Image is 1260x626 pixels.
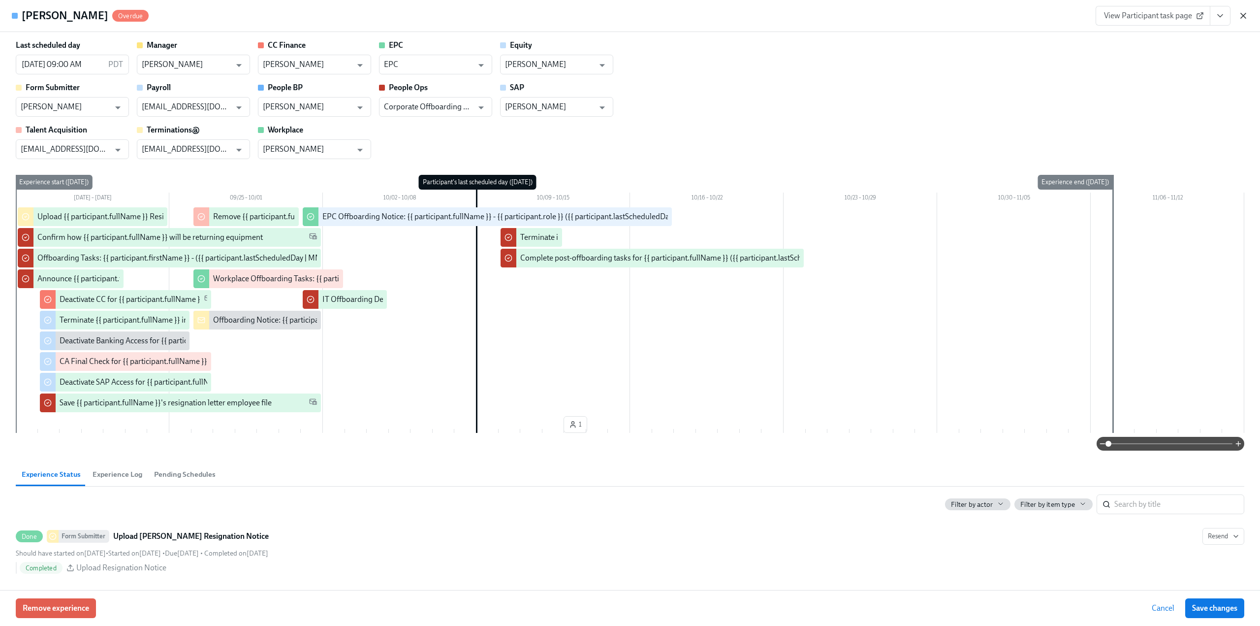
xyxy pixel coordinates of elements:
div: Offboarding Tasks: {{ participant.firstName }} - ({{ participant.lastScheduledDay | MM/DD/YYYY }}) [37,253,366,264]
span: Pending Schedules [154,469,216,480]
span: Thursday, September 18th 2025, 9:00 am [16,549,106,558]
strong: Terminations@ [147,125,200,134]
button: Open [352,100,368,115]
button: Filter by actor [945,498,1010,510]
div: Participant's last scheduled day ([DATE]) [419,175,536,190]
div: Experience end ([DATE]) [1038,175,1113,190]
div: Deactivate SAP Access for {{ participant.fullName } [60,377,228,388]
span: Experience Status [22,469,81,480]
span: Work Email [309,397,317,409]
strong: SAP [510,83,524,92]
div: 11/06 – 11/12 [1091,193,1244,205]
button: Open [110,142,126,158]
p: PDT [108,59,123,70]
div: Deactivate Banking Access for {{ participant.fullName }} [60,335,246,346]
span: 1 [569,420,582,429]
div: 10/02 – 10/08 [323,193,476,205]
div: IT Offboarding Details for {{ participant.fullName }} ({{ participant.lastScheduledDay | MM/DD/YY... [322,294,667,305]
strong: Upload [PERSON_NAME] Resignation Notice [113,530,269,542]
strong: Talent Acquisition [26,125,87,134]
span: Work Email [309,232,317,243]
div: Terminate {{ participant.fullName }} in [GEOGRAPHIC_DATA] [60,315,266,326]
div: Deactivate CC for {{ participant.fullName } [60,294,200,305]
div: Offboarding Notice: {{ participant.fullName }} - {{ participant.role }} ({{ participant.lastSched... [213,315,611,326]
span: Thursday, September 25th 2025, 9:00 am [165,549,199,558]
button: Open [231,58,247,73]
strong: People BP [268,83,303,92]
div: Experience start ([DATE]) [15,175,93,190]
h4: [PERSON_NAME] [22,8,108,23]
div: EPC Offboarding Notice: {{ participant.fullName }} - {{ participant.role }} ({{ participant.lastS... [322,211,736,222]
strong: Equity [510,40,532,50]
button: View task page [1210,6,1230,26]
label: Last scheduled day [16,40,80,51]
div: CA Final Check for {{ participant.fullName }} ({{ participant.lastScheduledDay | MM/DD/YYYY }}) [60,356,379,367]
button: Open [231,100,247,115]
a: View Participant task page [1096,6,1210,26]
strong: Manager [147,40,177,50]
strong: Workplace [268,125,303,134]
span: View Participant task page [1104,11,1202,21]
div: 10/30 – 11/05 [937,193,1091,205]
input: Search by title [1114,494,1244,514]
button: Filter by item type [1014,498,1093,510]
div: Complete post-offboarding tasks for {{ participant.fullName }} ({{ participant.lastScheduledDay |... [520,253,901,264]
button: Save changes [1185,598,1244,618]
strong: CC Finance [268,40,306,50]
div: Form Submitter [59,530,109,543]
div: Workplace Offboarding Tasks: {{ participant.fullName }} [213,273,401,284]
button: Cancel [1145,598,1181,618]
div: Announce {{ participant.fullName }} offboarding to CorporateTerminations@? [37,273,299,284]
span: Friday, September 19th 2025, 2:31 pm [108,549,161,558]
button: 1 [564,416,587,433]
button: Open [473,100,489,115]
div: 09/25 – 10/01 [169,193,323,205]
button: DoneForm SubmitterUpload [PERSON_NAME] Resignation NoticeShould have started on[DATE]•Started on[... [1202,528,1244,545]
span: Experience Log [93,469,142,480]
span: Remove experience [23,603,89,613]
span: Cancel [1152,603,1174,613]
div: Remove {{ participant.fullName }} from [PERSON_NAME] [213,211,408,222]
div: • • • [16,549,268,558]
div: [DATE] – [DATE] [16,193,169,205]
span: Filter by actor [951,500,993,509]
span: Completed [20,564,63,572]
span: Resend [1208,531,1239,541]
span: Friday, September 19th 2025, 4:01 pm [204,549,268,558]
button: Open [352,58,368,73]
span: Upload Resignation Notice [76,562,166,573]
div: 10/09 – 10/15 [476,193,630,205]
span: Filter by item type [1020,500,1075,509]
span: Overdue [112,12,149,20]
button: Open [110,100,126,115]
button: Open [595,100,610,115]
div: Save {{ participant.fullName }}'s resignation letter employee file [60,397,272,408]
div: 10/16 – 10/22 [630,193,784,205]
div: Confirm how {{ participant.fullName }} will be returning equipment [37,232,263,243]
strong: People Ops [389,83,428,92]
strong: Payroll [147,83,171,92]
span: Work Email [204,294,212,305]
button: Open [473,58,489,73]
button: Open [595,58,610,73]
div: 10/23 – 10/29 [784,193,937,205]
span: Save changes [1192,603,1237,613]
div: Upload {{ participant.fullName }} Resignation Notice [37,211,214,222]
strong: EPC [389,40,403,50]
button: Remove experience [16,598,96,618]
button: Open [352,142,368,158]
button: Open [231,142,247,158]
span: Done [16,533,43,540]
div: Terminate in ADP: {{ participant.firstName }} - {{ participant.role }} ({{ participant.lastSchedu... [520,232,914,243]
strong: Form Submitter [26,83,80,92]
